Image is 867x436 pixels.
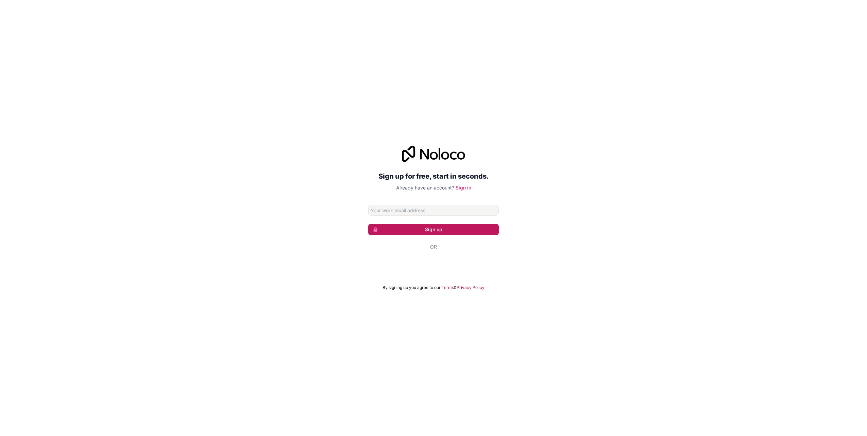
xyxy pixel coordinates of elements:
span: By signing up you agree to our [383,285,441,290]
input: Email address [368,205,499,216]
a: Terms [442,285,454,290]
span: & [454,285,457,290]
a: Sign in [456,185,471,190]
span: Already have an account? [396,185,454,190]
button: Sign up [368,224,499,235]
h2: Sign up for free, start in seconds. [368,170,499,182]
span: Or [430,243,437,250]
iframe: «Logg på med Google»-knapp [365,258,502,273]
a: Privacy Policy [457,285,484,290]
